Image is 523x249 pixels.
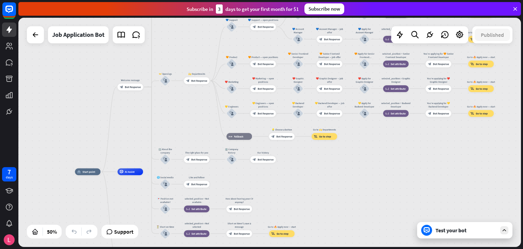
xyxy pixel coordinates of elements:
span: Bot Response [258,62,274,65]
div: 50% [45,226,59,237]
i: block_user_input [296,111,300,115]
div: Welcome message [115,78,146,82]
span: AI Assist [125,170,135,174]
i: block_goto [271,232,275,235]
div: 7 [7,169,11,175]
div: ❤️ Marketing [221,80,242,84]
span: Bot Response [125,85,141,89]
div: 🏢 About the company [155,147,175,154]
span: Go to step [319,135,331,138]
div: 🧡 Senior Frontend Developer [288,52,308,59]
span: Bot Response [433,87,449,90]
span: Set attribute [191,207,206,210]
div: Go to 🔥 Apply now — start [466,80,496,84]
div: 💡 Choose a button [267,128,297,131]
a: 7 days [2,167,16,181]
i: block_bot_response [319,62,322,65]
div: You’re applying for ❤️ Graphic Designer [423,77,454,84]
span: Go to step [276,232,288,235]
div: 💙 Support — open positions [248,18,279,22]
span: Set attribute [391,38,406,41]
i: block_goto [471,62,474,65]
span: Bot Response [258,158,274,161]
div: 💛 Apply for Backend Developer [354,101,375,108]
i: block_bot_response [253,62,256,65]
span: Bot Response [258,25,274,29]
div: Subscribe in days to get your first month for $1 [187,4,299,14]
div: 💌 Position not available? [155,197,175,204]
i: block_user_input [229,87,234,91]
i: block_user_input [362,37,366,41]
i: block_user_input [163,232,167,236]
div: 💛 Engineers [221,105,242,108]
span: Set attribute [391,87,406,90]
i: block_user_input [296,87,300,91]
span: Start point [82,170,95,174]
div: 💙 Apply for Account Manager [354,27,375,34]
i: block_bot_response [428,112,431,115]
i: block_bot_response [319,87,322,90]
div: 🧡 Apply for Senior Frontend Developer [354,52,375,59]
i: block_set_attribute [186,207,190,210]
div: 💙 Account Manager — job offer [314,27,345,34]
i: block_bot_response [186,158,190,161]
i: block_goto [471,112,474,115]
i: block_bot_response [186,79,190,83]
i: block_user_input [163,79,167,83]
span: Bot Response [433,112,449,115]
i: block_set_attribute [385,38,389,41]
div: selected_position = Account Manager [381,27,411,34]
div: 👐 Openings [155,72,175,76]
div: 🧡 Product [221,55,242,59]
div: 💛 Backend Developer — job offer [314,101,345,108]
i: block_bot_response [319,38,322,41]
span: Go to step [476,87,488,90]
i: home_2 [77,170,81,174]
span: Support [114,226,133,237]
div: 3 [216,4,223,14]
div: 🧡 Senior Frontend Developer — job offer [314,52,345,59]
i: block_user_input [163,207,167,211]
div: Test your bot [435,227,497,234]
div: The right place for you [181,151,212,154]
i: block_bot_response [186,182,190,186]
i: block_user_input [362,62,366,66]
div: 💙 Support [221,18,242,22]
i: block_user_input [296,62,300,66]
span: Bot Response [324,87,340,90]
div: selected_position = Not selected [181,222,212,229]
button: Published [475,29,510,41]
i: block_bot_response [428,87,431,90]
div: days [6,175,13,180]
span: Bot Response [191,79,207,83]
i: block_bot_response [253,158,256,161]
div: Go to 🔥 Apply now — start [267,225,297,229]
span: Bot Response [234,232,250,235]
span: Bot Response [258,112,274,115]
span: Bot Response [324,38,340,41]
div: ❤️ Graphic Designer — job offer [314,77,345,84]
div: 🧡 Product — open positions [248,55,279,59]
div: Go to 🙌 Departments [309,128,340,131]
div: Short on time? Leave a message [224,222,255,229]
i: block_bot_response [271,135,275,138]
div: Like and follow [181,176,212,179]
div: selected_position = Not available [181,197,212,204]
div: selected_position = Graphic Designer [381,77,411,84]
span: Bot Response [324,112,340,115]
i: block_bot_response [253,112,256,115]
div: How about leaving your CV anyway? [224,197,255,204]
i: block_bot_response [253,87,256,90]
span: Go to step [476,112,488,115]
div: 🏢 Company history [221,147,242,154]
span: Go to step [476,62,488,65]
div: Our history [248,151,279,154]
i: block_user_input [229,62,234,66]
i: block_user_input [163,157,167,161]
span: Bot Response [191,158,207,161]
i: block_bot_response [253,25,256,29]
div: 🙌 Departments [181,72,212,76]
div: 💙 Account Manager [288,27,308,34]
button: Open LiveChat chat widget [5,3,26,23]
div: Go to 🔥 Apply now — start [466,55,496,59]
